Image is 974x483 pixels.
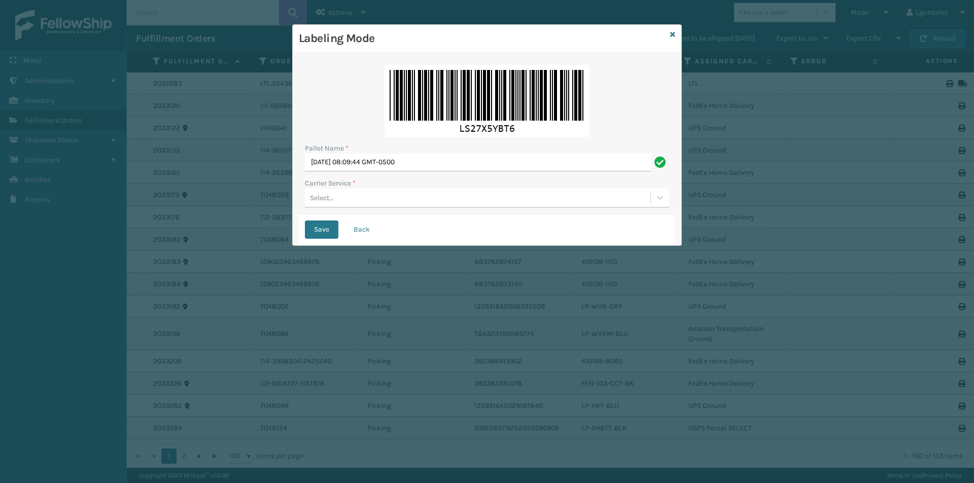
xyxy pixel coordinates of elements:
[305,143,349,154] label: Pallet Name
[305,178,356,189] label: Carrier Service
[385,65,589,137] img: 9FxgpCAAAABklEQVQDAIYnCJB7hMugAAAAAElFTkSuQmCC
[344,220,379,239] button: Back
[310,193,334,203] div: Select...
[299,31,666,46] h3: Labeling Mode
[305,220,338,239] button: Save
